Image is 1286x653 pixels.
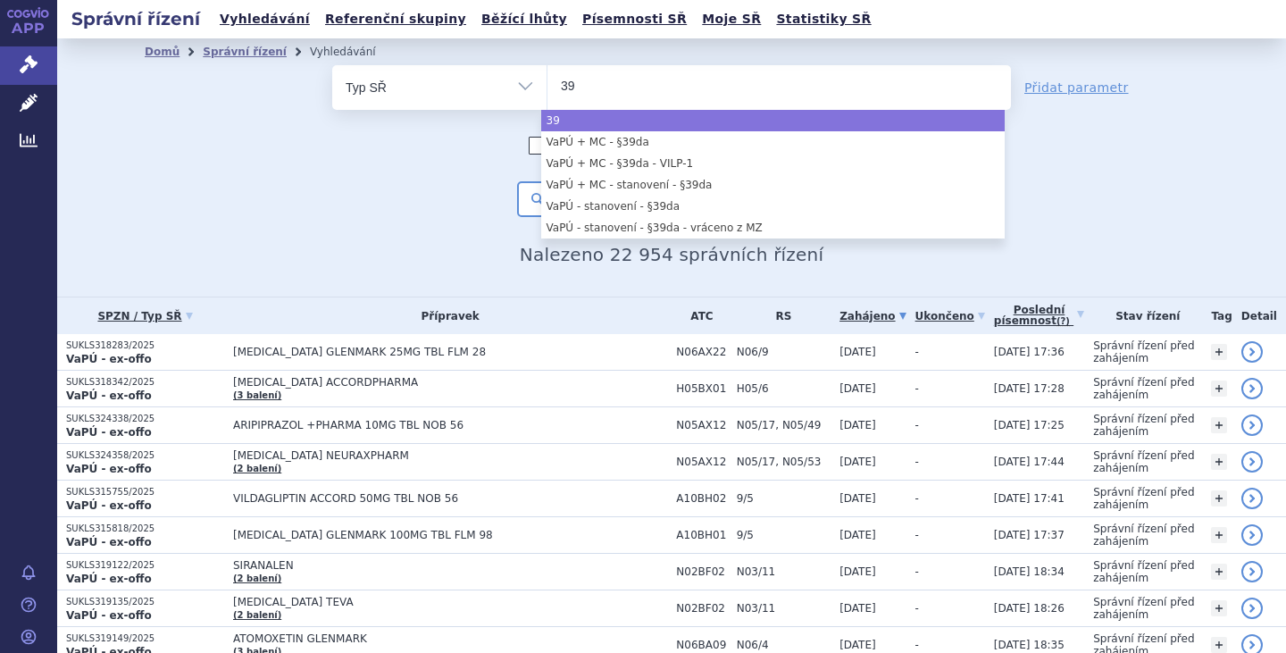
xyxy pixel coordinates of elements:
[66,573,152,585] strong: VaPÚ - ex-offo
[676,382,727,395] span: H05BX01
[1093,596,1194,621] span: Správní řízení před zahájením
[1056,316,1070,327] abbr: (?)
[233,596,667,608] span: [MEDICAL_DATA] TEVA
[915,304,985,329] a: Ukončeno
[66,449,224,462] p: SUKLS324358/2025
[66,463,152,475] strong: VaPÚ - ex-offo
[320,7,472,31] a: Referenční skupiny
[676,492,727,505] span: A10BH02
[737,346,831,358] span: N06/9
[839,346,876,358] span: [DATE]
[839,382,876,395] span: [DATE]
[994,456,1065,468] span: [DATE] 17:44
[233,559,667,572] span: SIRANALEN
[1211,381,1227,397] a: +
[517,181,618,217] button: Hledat
[203,46,287,58] a: Správní řízení
[1241,561,1263,582] a: detail
[233,610,281,620] a: (2 balení)
[1211,564,1227,580] a: +
[1241,488,1263,509] a: detail
[697,7,766,31] a: Moje SŘ
[233,632,667,645] span: ATOMOXETIN GLENMARK
[737,492,831,505] span: 9/5
[839,304,906,329] a: Zahájeno
[1241,414,1263,436] a: detail
[737,382,831,395] span: H05/6
[676,565,727,578] span: N02BF02
[529,137,814,155] label: Zahrnout [DEMOGRAPHIC_DATA] přípravky
[1211,527,1227,543] a: +
[676,419,727,431] span: N05AX12
[994,639,1065,651] span: [DATE] 18:35
[233,492,667,505] span: VILDAGLIPTIN ACCORD 50MG TBL NOB 56
[994,565,1065,578] span: [DATE] 18:34
[737,602,831,615] span: N03/11
[66,499,152,512] strong: VaPÚ - ex-offo
[839,639,876,651] span: [DATE]
[1093,523,1194,548] span: Správní řízení před zahájením
[839,565,876,578] span: [DATE]
[520,244,823,265] span: Nalezeno 22 954 správních řízení
[994,602,1065,615] span: [DATE] 18:26
[737,639,831,651] span: N06/4
[915,639,919,651] span: -
[1211,637,1227,653] a: +
[915,382,919,395] span: -
[1084,297,1202,334] th: Stav řízení
[66,609,152,622] strong: VaPÚ - ex-offo
[1093,559,1194,584] span: Správní řízení před zahájením
[915,565,919,578] span: -
[915,419,919,431] span: -
[839,602,876,615] span: [DATE]
[667,297,727,334] th: ATC
[541,196,1005,217] li: VaPÚ - stanovení - §39da
[66,523,224,535] p: SUKLS315818/2025
[1093,413,1194,438] span: Správní řízení před zahájením
[214,7,315,31] a: Vyhledávání
[1093,376,1194,401] span: Správní řízení před zahájením
[1211,600,1227,616] a: +
[839,529,876,541] span: [DATE]
[676,602,727,615] span: N02BF02
[737,565,831,578] span: N03/11
[994,529,1065,541] span: [DATE] 17:37
[66,304,224,329] a: SPZN / Typ SŘ
[541,110,1005,131] li: 39
[1211,417,1227,433] a: +
[66,596,224,608] p: SUKLS319135/2025
[66,559,224,572] p: SUKLS319122/2025
[737,529,831,541] span: 9/5
[728,297,831,334] th: RS
[676,346,727,358] span: N06AX22
[224,297,667,334] th: Přípravek
[541,217,1005,239] li: VaPÚ - stanovení - §39da - vráceno z MZ
[66,389,152,402] strong: VaPÚ - ex-offo
[66,353,152,365] strong: VaPÚ - ex-offo
[66,376,224,389] p: SUKLS318342/2025
[233,376,667,389] span: [MEDICAL_DATA] ACCORDPHARMA
[233,346,667,358] span: [MEDICAL_DATA] GLENMARK 25MG TBL FLM 28
[66,426,152,439] strong: VaPÚ - ex-offo
[737,456,831,468] span: N05/17, N05/53
[1211,454,1227,470] a: +
[577,7,692,31] a: Písemnosti SŘ
[1241,524,1263,546] a: detail
[233,573,281,583] a: (2 balení)
[233,419,667,431] span: ARIPIPRAZOL +PHARMA 10MG TBL NOB 56
[676,456,727,468] span: N05AX12
[1241,378,1263,399] a: detail
[676,639,727,651] span: N06BA09
[737,419,831,431] span: N05/17, N05/49
[66,486,224,498] p: SUKLS315755/2025
[66,413,224,425] p: SUKLS324338/2025
[1211,490,1227,506] a: +
[541,153,1005,174] li: VaPÚ + MC - §39da - VILP-1
[57,6,214,31] h2: Správní řízení
[839,456,876,468] span: [DATE]
[1093,339,1194,364] span: Správní řízení před zahájením
[994,346,1065,358] span: [DATE] 17:36
[915,529,919,541] span: -
[676,529,727,541] span: A10BH01
[1241,451,1263,473] a: detail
